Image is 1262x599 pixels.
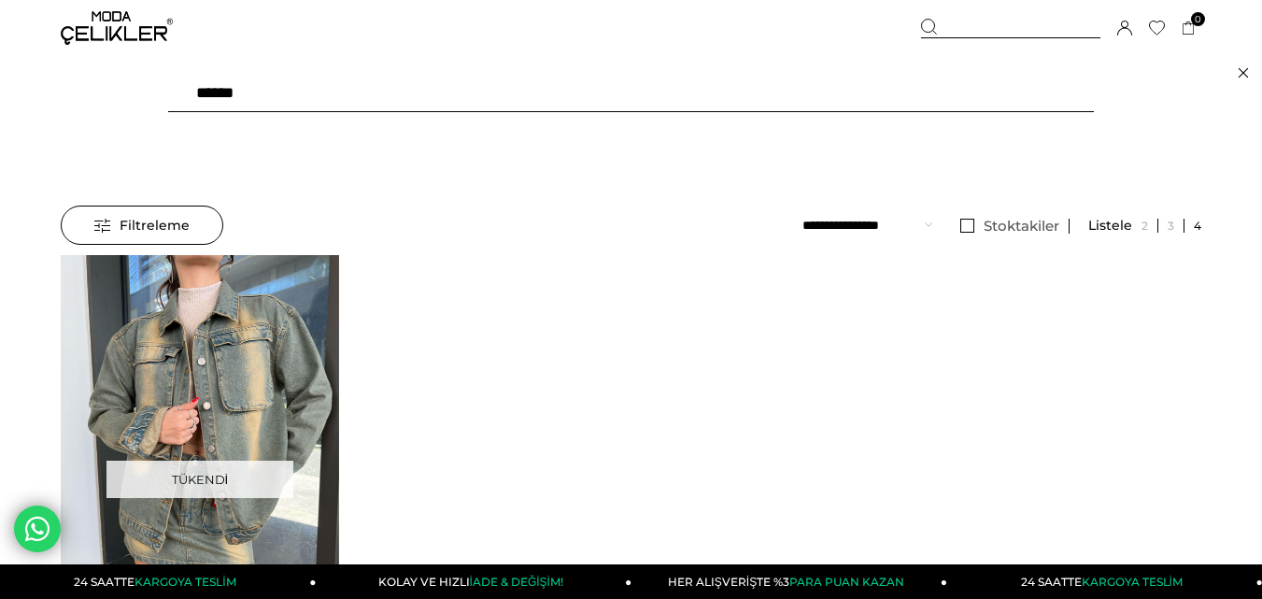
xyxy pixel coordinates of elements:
span: Stoktakiler [984,217,1059,235]
span: KARGOYA TESLİM [1082,575,1183,589]
a: 0 [1182,21,1196,36]
a: KOLAY VE HIZLIİADE & DEĞİŞİM! [317,564,632,599]
a: 24 SAATTEKARGOYA TESLİM [1,564,317,599]
span: KARGOYA TESLİM [135,575,235,589]
span: PARA PUAN KAZAN [789,575,904,589]
span: İADE & DEĞİŞİM! [470,575,563,589]
img: logo [61,11,173,45]
a: Stoktakiler [951,219,1070,234]
span: Filtreleme [94,207,190,244]
a: HER ALIŞVERİŞTE %3PARA PUAN KAZAN [631,564,947,599]
span: 0 [1191,12,1205,26]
